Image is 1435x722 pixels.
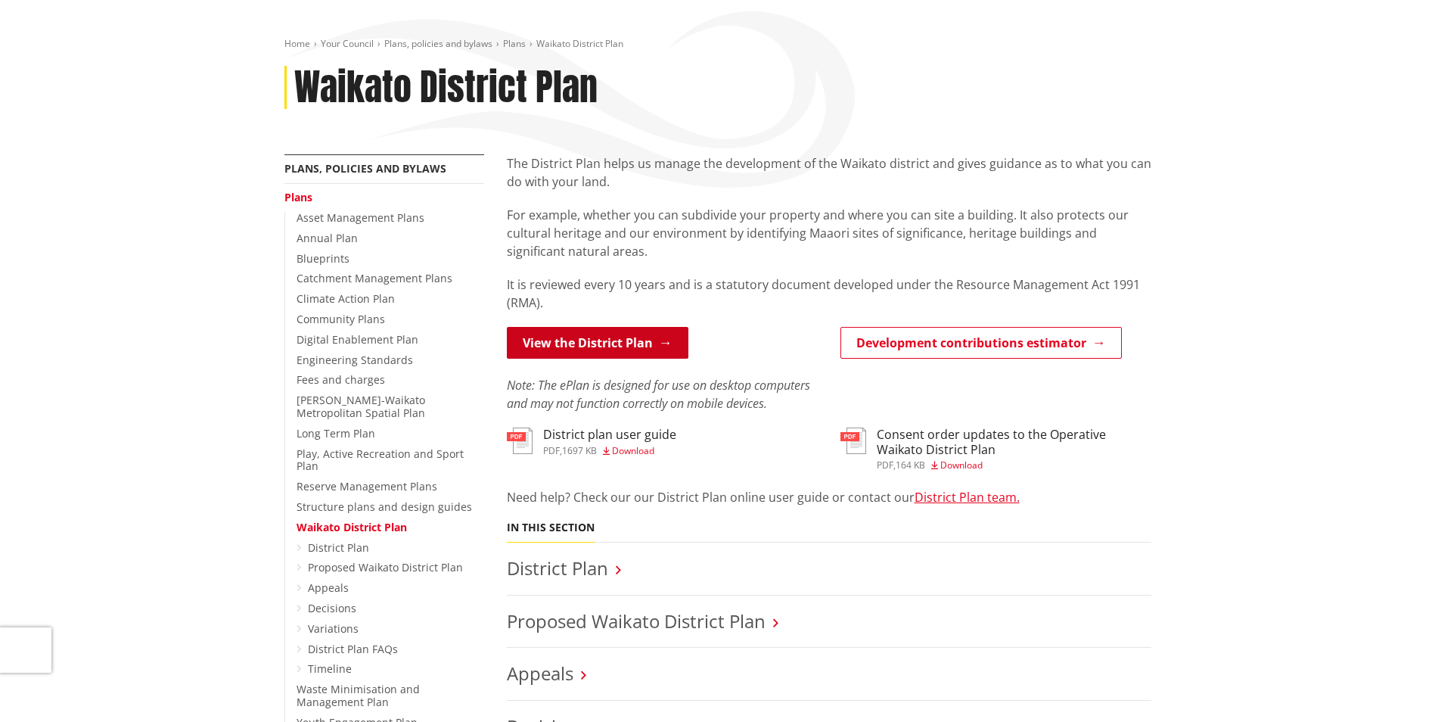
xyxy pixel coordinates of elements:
a: View the District Plan [507,327,688,359]
a: Long Term Plan [297,426,375,440]
div: , [877,461,1151,470]
a: Structure plans and design guides [297,499,472,514]
a: Development contributions estimator [840,327,1122,359]
p: Need help? Check our our District Plan online user guide or contact our [507,488,1151,506]
a: Play, Active Recreation and Sport Plan [297,447,464,474]
a: Community Plans [297,312,385,326]
img: document-pdf.svg [507,428,533,454]
span: Download [940,459,983,471]
a: Variations [308,621,359,636]
h3: District plan user guide [543,428,676,442]
nav: breadcrumb [284,38,1151,51]
a: Consent order updates to the Operative Waikato District Plan pdf,164 KB Download [840,428,1151,469]
a: Reserve Management Plans [297,479,437,493]
h1: Waikato District Plan [294,66,598,110]
p: It is reviewed every 10 years and is a statutory document developed under the Resource Management... [507,275,1151,312]
h5: In this section [507,521,595,534]
a: Home [284,37,310,50]
p: For example, whether you can subdivide your property and where you can site a building. It also p... [507,206,1151,260]
a: Waste Minimisation and Management Plan [297,682,420,709]
a: District Plan [507,556,608,580]
a: Blueprints [297,251,349,266]
h3: Consent order updates to the Operative Waikato District Plan [877,428,1151,456]
iframe: Messenger Launcher [1365,658,1420,713]
a: [PERSON_NAME]-Waikato Metropolitan Spatial Plan [297,393,425,420]
em: Note: The ePlan is designed for use on desktop computers and may not function correctly on mobile... [507,377,810,412]
a: Proposed Waikato District Plan [308,560,463,574]
a: Fees and charges [297,372,385,387]
div: , [543,447,676,456]
span: Download [612,444,654,457]
a: Waikato District Plan [297,520,407,534]
span: pdf [543,444,560,457]
a: Decisions [308,601,356,615]
a: Climate Action Plan [297,291,395,306]
a: Digital Enablement Plan [297,332,418,347]
a: Plans, policies and bylaws [384,37,492,50]
img: document-pdf.svg [840,428,866,454]
a: Catchment Management Plans [297,271,452,285]
a: Timeline [308,661,352,676]
a: Engineering Standards [297,353,413,367]
a: Your Council [321,37,374,50]
a: District Plan team. [915,489,1020,506]
a: Annual Plan [297,231,358,245]
a: Plans [284,190,312,204]
span: 1697 KB [562,444,597,457]
a: District Plan [308,540,369,555]
a: Appeals [507,661,573,686]
a: Proposed Waikato District Plan [507,608,766,633]
a: Plans, policies and bylaws [284,161,446,176]
a: District Plan FAQs [308,642,398,656]
a: Plans [503,37,526,50]
span: 164 KB [896,459,925,471]
p: The District Plan helps us manage the development of the Waikato district and gives guidance as t... [507,154,1151,191]
a: District plan user guide pdf,1697 KB Download [507,428,676,455]
a: Appeals [308,580,349,595]
span: Waikato District Plan [536,37,623,50]
span: pdf [877,459,893,471]
a: Asset Management Plans [297,210,424,225]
